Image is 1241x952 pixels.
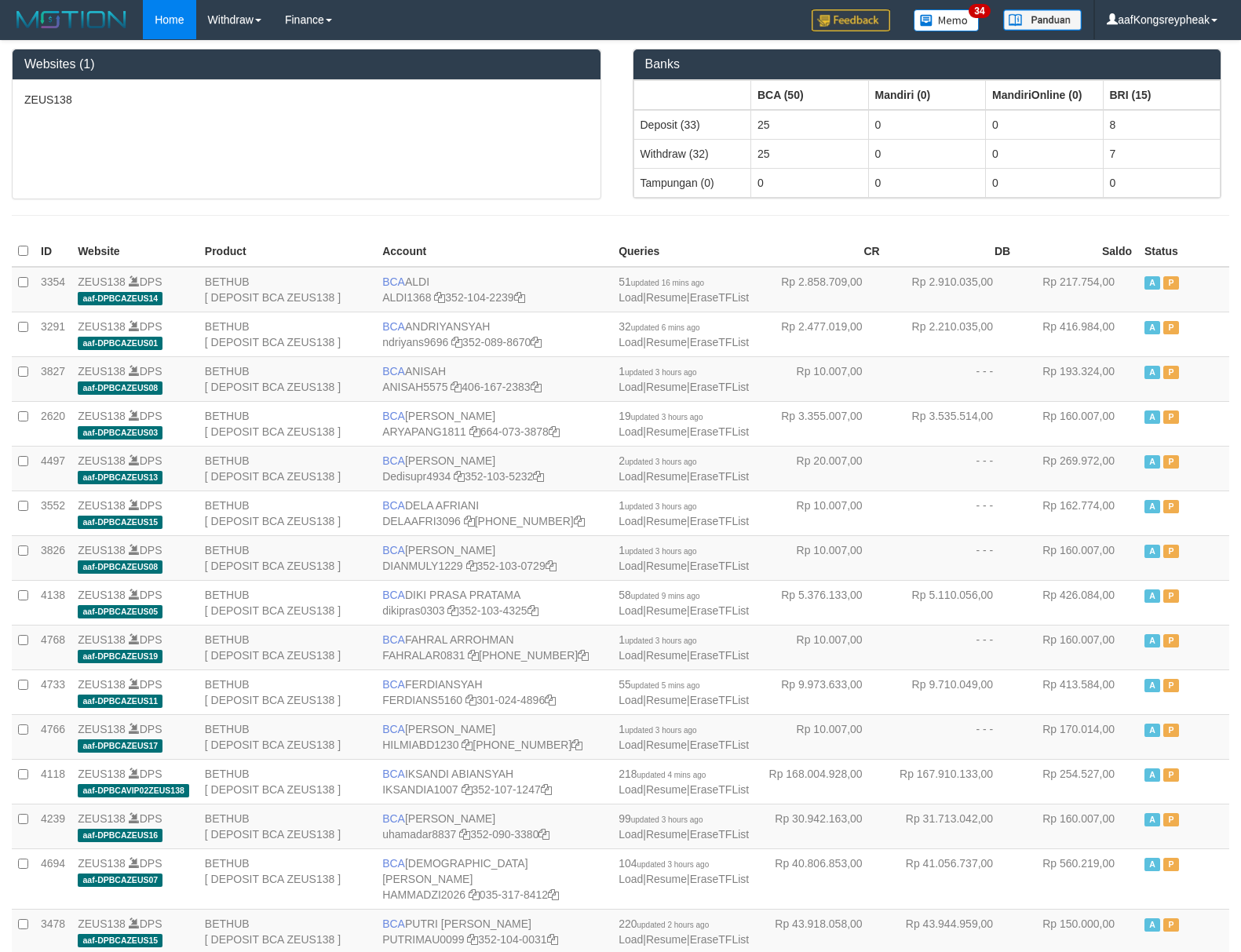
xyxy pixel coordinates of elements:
h3: Websites (1) [24,57,589,71]
img: panduan.png [1003,9,1082,31]
th: ID [35,236,71,267]
a: Resume [646,560,687,572]
th: Group: activate to sort column ascending [633,80,751,110]
td: BETHUB [ DEPOSIT BCA ZEUS138 ] [199,714,376,759]
a: Copy uhamadar8837 to clipboard [459,828,470,841]
td: [PERSON_NAME] [PHONE_NUMBER] [376,714,612,759]
a: EraseTFList [690,336,749,348]
td: BETHUB [ DEPOSIT BCA ZEUS138 ] [199,625,376,669]
td: Tampungan (0) [633,168,751,197]
a: Copy ndriyans9696 to clipboard [451,336,462,348]
img: Button%20Memo.svg [914,9,980,31]
a: Copy DELAAFRI3096 to clipboard [464,515,475,527]
td: BETHUB [ DEPOSIT BCA ZEUS138 ] [199,267,376,312]
td: BETHUB [ DEPOSIT BCA ZEUS138 ] [199,491,376,535]
a: Resume [646,425,687,438]
span: Paused [1163,724,1179,737]
td: DPS [71,446,199,491]
a: Load [619,873,643,885]
a: Resume [646,933,687,946]
a: Resume [646,291,687,304]
td: Rp 9.973.633,00 [755,669,885,714]
a: Copy 0353178412 to clipboard [548,888,559,901]
a: ARYAPANG1811 [382,425,466,438]
td: 0 [986,110,1104,140]
td: [PERSON_NAME] 664-073-3878 [376,401,612,446]
th: Website [71,236,199,267]
td: IKSANDI ABIANSYAH 352-107-1247 [376,759,612,804]
a: Resume [646,873,687,885]
a: Copy 3520898670 to clipboard [531,336,542,348]
td: ANISAH 406-167-2383 [376,356,612,401]
a: EraseTFList [690,828,749,841]
a: Copy 5665095158 to clipboard [578,649,589,662]
a: Load [619,291,643,304]
span: updated 3 hours ago [625,502,697,511]
span: updated 3 hours ago [625,547,697,556]
a: Resume [646,828,687,841]
a: Copy 3521071247 to clipboard [541,783,552,796]
a: EraseTFList [690,560,749,572]
a: Resume [646,470,687,483]
td: 0 [868,139,986,168]
a: ZEUS138 [78,365,126,378]
a: Copy HILMIABD1230 to clipboard [462,739,473,751]
span: Active [1144,410,1160,424]
td: 3552 [35,491,71,535]
td: Rp 193.324,00 [1017,356,1138,401]
a: Dedisupr4934 [382,470,451,483]
td: Rp 2.210.035,00 [886,312,1017,356]
td: Rp 426.084,00 [1017,580,1138,625]
a: ZEUS138 [78,723,126,735]
span: aaf-DPBCAZEUS13 [78,471,162,484]
td: 4497 [35,446,71,491]
th: Saldo [1017,236,1138,267]
span: Paused [1163,589,1179,603]
td: 4138 [35,580,71,625]
a: ZEUS138 [78,410,126,422]
a: Copy 6640733878 to clipboard [549,425,560,438]
span: aaf-DPBCAZEUS15 [78,516,162,529]
span: | | [619,499,749,527]
td: Rp 10.007,00 [755,535,885,580]
span: Active [1144,724,1160,737]
span: BCA [382,410,405,422]
a: Resume [646,515,687,527]
span: aaf-DPBCAZEUS19 [78,650,162,663]
span: BCA [382,678,405,691]
td: BETHUB [ DEPOSIT BCA ZEUS138 ] [199,312,376,356]
td: DPS [71,580,199,625]
a: EraseTFList [690,694,749,706]
a: Copy 7495214257 to clipboard [571,739,582,751]
a: Resume [646,336,687,348]
a: Copy FAHRALAR0831 to clipboard [468,649,479,662]
a: Copy HAMMADZI2026 to clipboard [469,888,480,901]
a: Resume [646,381,687,393]
a: Copy 3010244896 to clipboard [545,694,556,706]
span: updated 9 mins ago [631,592,700,600]
a: EraseTFList [690,933,749,946]
td: DPS [71,267,199,312]
a: ZEUS138 [78,812,126,825]
span: updated 6 mins ago [631,323,700,332]
h3: Banks [645,57,1210,71]
td: 3354 [35,267,71,312]
td: 25 [751,139,869,168]
td: BETHUB [ DEPOSIT BCA ZEUS138 ] [199,356,376,401]
td: Rp 2.858.709,00 [755,267,885,312]
th: Group: activate to sort column ascending [751,80,869,110]
a: uhamadar8837 [382,828,456,841]
td: 3827 [35,356,71,401]
td: Rp 160.007,00 [1017,625,1138,669]
th: Group: activate to sort column ascending [868,80,986,110]
span: 1 [619,633,697,646]
td: 0 [986,168,1104,197]
td: - - - [886,491,1017,535]
td: BETHUB [ DEPOSIT BCA ZEUS138 ] [199,446,376,491]
td: 4118 [35,759,71,804]
th: CR [755,236,885,267]
span: Active [1144,589,1160,603]
td: BETHUB [ DEPOSIT BCA ZEUS138 ] [199,535,376,580]
span: aaf-DPBCAZEUS08 [78,560,162,574]
a: Resume [646,604,687,617]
